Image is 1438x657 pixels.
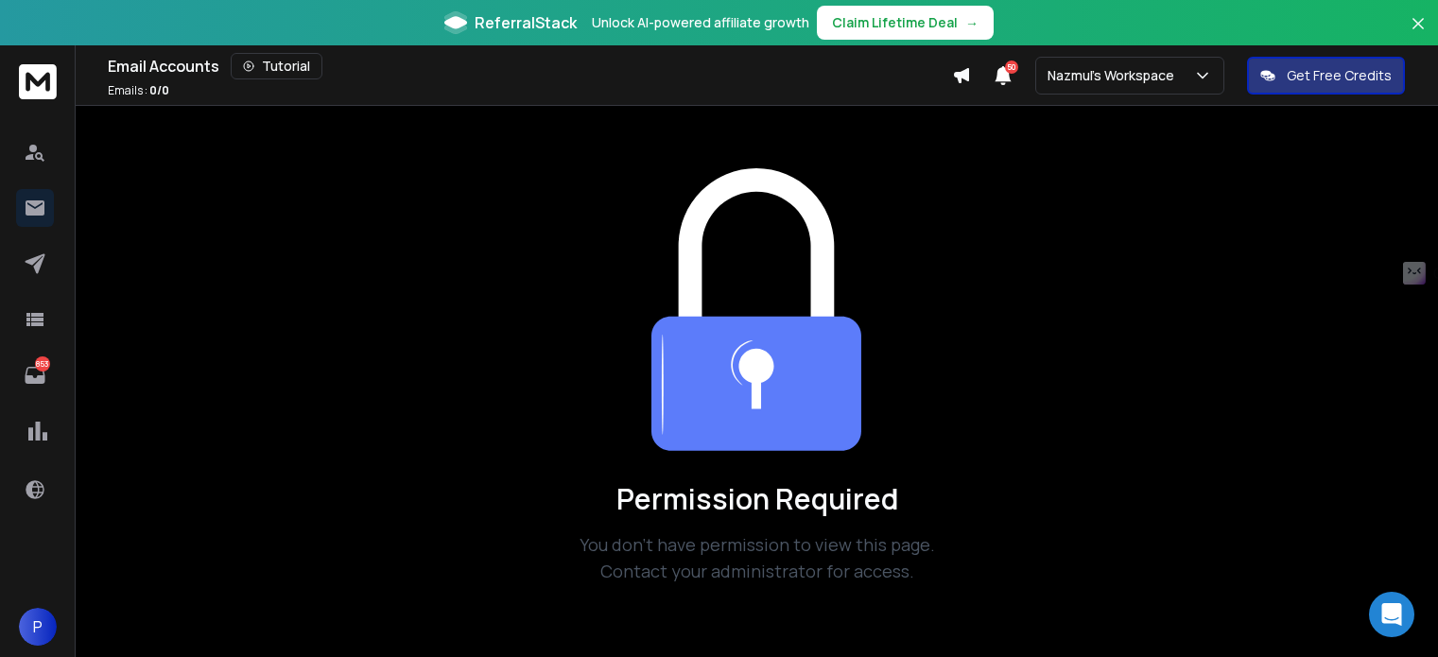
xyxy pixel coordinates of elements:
[231,53,322,79] button: Tutorial
[108,83,169,98] p: Emails :
[1005,61,1018,74] span: 50
[19,608,57,646] button: P
[149,82,169,98] span: 0 / 0
[546,531,969,584] p: You don't have permission to view this page. Contact your administrator for access.
[1247,57,1405,95] button: Get Free Credits
[1406,11,1430,57] button: Close banner
[1287,66,1392,85] p: Get Free Credits
[1369,592,1414,637] div: Open Intercom Messenger
[651,168,861,452] img: Team collaboration
[965,13,979,32] span: →
[16,356,54,394] a: 853
[817,6,994,40] button: Claim Lifetime Deal→
[592,13,809,32] p: Unlock AI-powered affiliate growth
[35,356,50,372] p: 853
[475,11,577,34] span: ReferralStack
[108,53,952,79] div: Email Accounts
[546,482,969,516] h1: Permission Required
[1048,66,1182,85] p: Nazmul's Workspace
